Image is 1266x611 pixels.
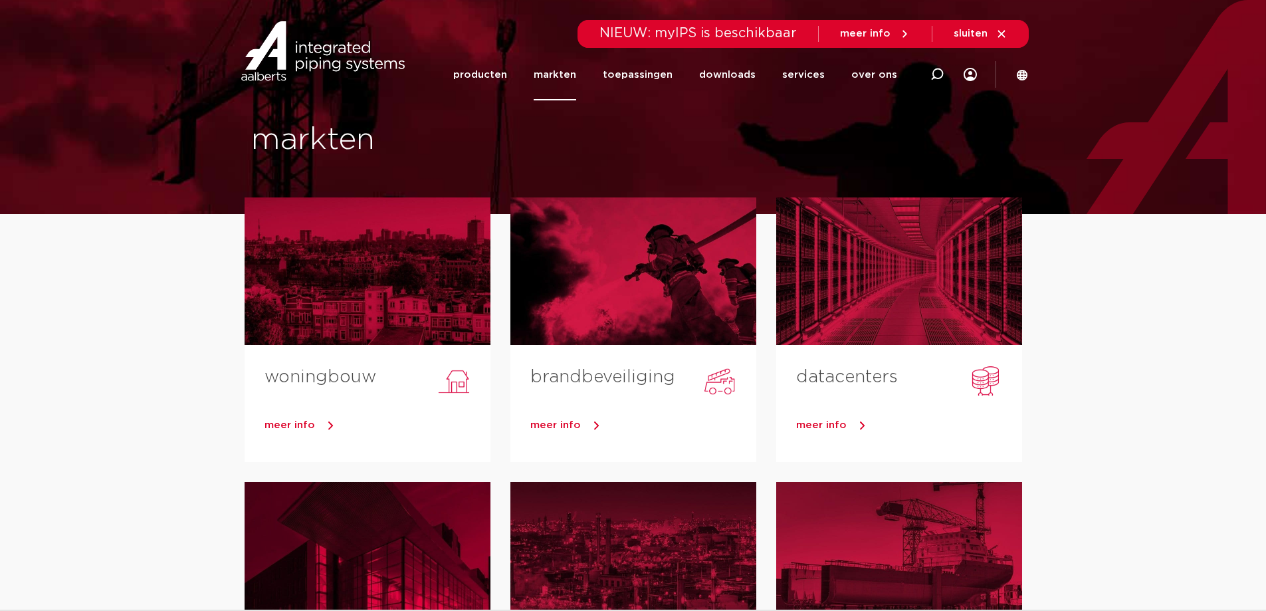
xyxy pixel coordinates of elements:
a: meer info [530,416,756,435]
a: services [782,49,825,100]
a: datacenters [796,368,898,386]
a: brandbeveiliging [530,368,675,386]
h1: markten [251,119,627,162]
a: markten [534,49,576,100]
a: downloads [699,49,756,100]
span: meer info [264,420,315,430]
a: meer info [796,416,1022,435]
a: sluiten [954,28,1007,40]
a: over ons [851,49,897,100]
div: my IPS [964,48,977,101]
span: NIEUW: myIPS is beschikbaar [599,27,797,40]
a: meer info [840,28,910,40]
nav: Menu [453,49,897,100]
span: meer info [530,420,581,430]
a: woningbouw [264,368,376,386]
a: meer info [264,416,490,435]
span: sluiten [954,29,988,39]
span: meer info [796,420,847,430]
a: toepassingen [603,49,673,100]
span: meer info [840,29,891,39]
a: producten [453,49,507,100]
